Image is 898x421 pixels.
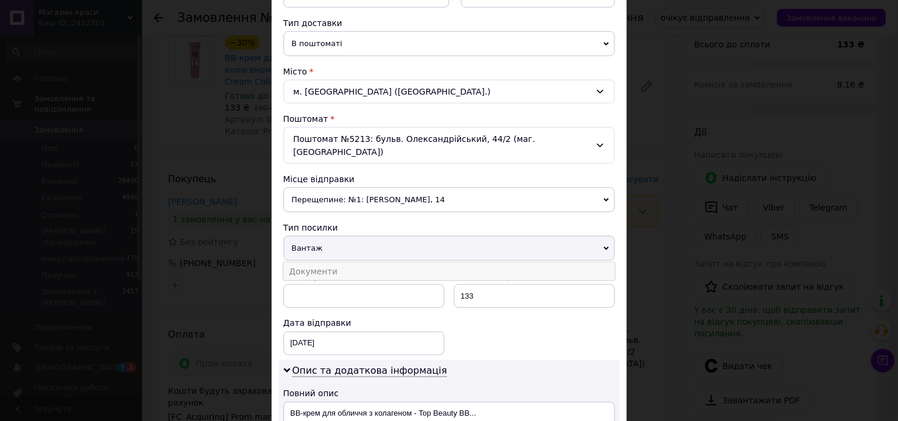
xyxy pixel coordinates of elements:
div: Дата відправки [284,318,445,329]
span: В поштоматі [284,31,615,56]
span: Перещепине: №1: [PERSON_NAME], 14 [284,187,615,212]
span: Тип доставки [284,18,343,28]
li: Документи [284,263,615,280]
div: Повний опис [284,388,615,400]
span: Опис та додаткова інформація [292,365,448,377]
span: Тип посилки [284,223,338,232]
span: Вантаж [284,236,615,261]
div: Місто [284,66,615,77]
div: м. [GEOGRAPHIC_DATA] ([GEOGRAPHIC_DATA].) [284,80,615,103]
div: Поштомат №5213: бульв. Олександрійський, 44/2 (маг. [GEOGRAPHIC_DATA]) [284,127,615,164]
div: Поштомат [284,113,615,125]
span: Місце відправки [284,174,355,184]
